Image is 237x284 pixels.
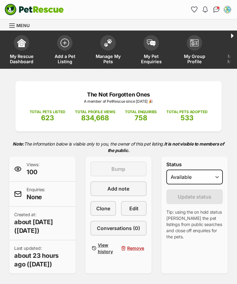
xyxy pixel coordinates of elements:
[111,165,125,173] span: Bump
[104,39,112,47] img: manage-my-pets-icon-02211641906a0b7f246fdf0571729dbe1e7629f14944591b6c1af311fb30b64b.svg
[14,212,71,235] p: Created at:
[190,39,199,47] img: group-profile-icon-3fa3cf56718a62981997c0bc7e787c4b2cf8bcc04b72c1350f741eb67cf2f40e.svg
[25,90,212,99] p: The Not Forgotten Ones
[16,23,30,28] span: Menu
[200,5,210,14] button: Notifications
[147,39,156,46] img: pet-enquiries-icon-7e3ad2cf08bfb03b45e93fb7055b45f3efa6380592205ae92323e6603595dc1f.svg
[173,32,216,69] a: My Group Profile
[9,19,34,31] a: Menu
[8,54,35,64] span: My Rescue Dashboard
[81,114,109,122] span: 834,668
[189,5,232,14] ul: Account quick links
[9,138,228,157] p: The information below is visible only to you, the owner of this pet listing.
[166,189,223,204] button: Update status
[17,39,26,47] img: dashboard-icon-eb2f2d2d3e046f16d808141f083e7271f6b2e854fb5c12c21221c1fb7104beca.svg
[108,141,224,153] strong: It is not visible to members of the public.
[203,6,208,13] img: notifications-46538b983faf8c2785f20acdc204bb7945ddae34d4c08c2a6579f10ce5e182be.svg
[222,5,232,14] button: My account
[129,205,139,212] span: Edit
[137,54,165,64] span: My Pet Enquiries
[86,32,130,69] a: Manage My Pets
[5,4,64,15] img: logo-cat-932fe2b9b8326f06289b0f2fb663e598f794de774fb13d1741a6617ecf9a85b4.svg
[166,209,223,240] p: Tip: using the on hold status [PERSON_NAME] the pet listings from public searches and close off e...
[25,99,212,104] p: A member of PetRescue since [DATE] 🎉
[27,162,39,176] p: Views:
[107,185,129,192] span: Add note
[224,6,231,13] img: Angela profile pic
[90,201,116,216] a: Clone
[51,54,79,64] span: Add a Pet Listing
[60,39,69,47] img: add-pet-listing-icon-0afa8454b4691262ce3f59096e99ab1cd57d4a30225e0717b998d2c9b9846f56.svg
[27,193,45,201] span: None
[14,245,71,269] p: Last updated:
[14,251,71,269] span: about 23 hours ago ([DATE])
[213,6,220,13] img: chat-41dd97257d64d25036548639549fe6c8038ab92f7586957e7f3b1b290dea8141.svg
[94,54,122,64] span: Manage My Pets
[121,201,147,216] a: Edit
[135,114,147,122] span: 758
[211,5,221,14] a: Conversations
[43,32,86,69] a: Add a Pet Listing
[127,245,144,251] span: Remove
[178,193,211,200] span: Update status
[96,205,110,212] span: Clone
[14,218,71,235] span: about [DATE] ([DATE])
[5,4,64,15] a: PetRescue
[90,221,147,236] a: Conversations (0)
[166,162,223,167] label: Status
[27,187,45,201] p: Enquiries:
[125,109,157,115] p: TOTAL ENQUIRIES
[90,162,147,176] button: Bump
[13,141,24,146] strong: Note:
[27,168,39,176] span: 100
[90,181,147,196] a: Add note
[75,109,115,115] p: TOTAL PROFILE VIEWS
[181,54,208,64] span: My Group Profile
[181,114,193,122] span: 533
[97,224,140,232] span: Conversations (0)
[41,114,54,122] span: 623
[121,241,147,256] button: Remove
[90,241,116,256] a: View history
[98,242,114,255] span: View history
[166,109,207,115] p: TOTAL PETS ADOPTED
[30,109,65,115] p: TOTAL PETS LISTED
[189,5,199,14] a: Favourites
[130,32,173,69] a: My Pet Enquiries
